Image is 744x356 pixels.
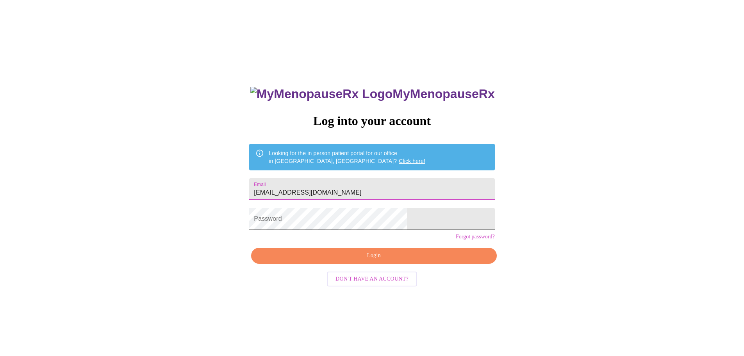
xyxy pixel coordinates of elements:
[335,274,409,284] span: Don't have an account?
[260,251,487,261] span: Login
[251,248,496,264] button: Login
[250,87,393,101] img: MyMenopauseRx Logo
[269,146,425,168] div: Looking for the in person patient portal for our office in [GEOGRAPHIC_DATA], [GEOGRAPHIC_DATA]?
[399,158,425,164] a: Click here!
[327,272,417,287] button: Don't have an account?
[249,114,494,128] h3: Log into your account
[325,275,419,282] a: Don't have an account?
[250,87,495,101] h3: MyMenopauseRx
[456,234,495,240] a: Forgot password?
